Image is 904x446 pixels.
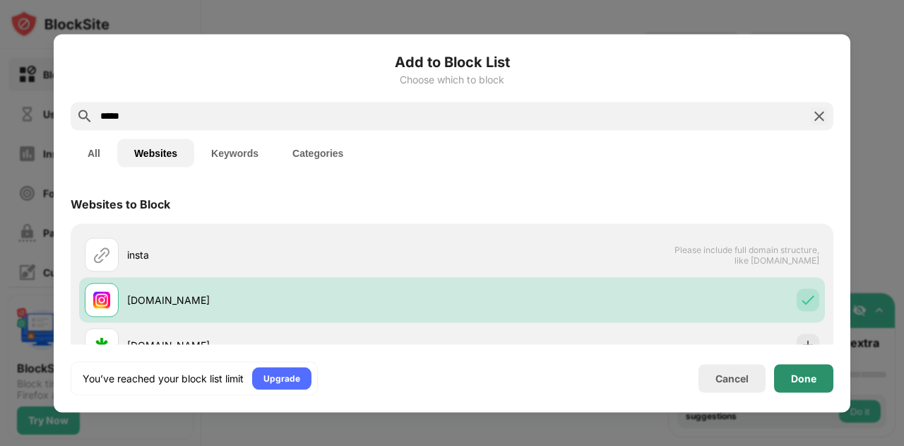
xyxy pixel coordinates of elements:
img: url.svg [93,246,110,263]
button: Websites [117,139,194,167]
img: search.svg [76,107,93,124]
div: insta [127,247,452,262]
div: [DOMAIN_NAME] [127,293,452,307]
img: search-close [811,107,828,124]
div: Upgrade [263,371,300,385]
img: favicons [93,336,110,353]
button: Keywords [194,139,275,167]
div: [DOMAIN_NAME] [127,338,452,353]
button: Categories [275,139,360,167]
div: Choose which to block [71,74,833,85]
span: Please include full domain structure, like [DOMAIN_NAME] [674,244,819,265]
h6: Add to Block List [71,51,833,72]
div: Done [791,372,816,384]
div: You’ve reached your block list limit [83,371,244,385]
div: Websites to Block [71,196,170,211]
img: favicons [93,291,110,308]
button: All [71,139,117,167]
div: Cancel [715,372,749,385]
